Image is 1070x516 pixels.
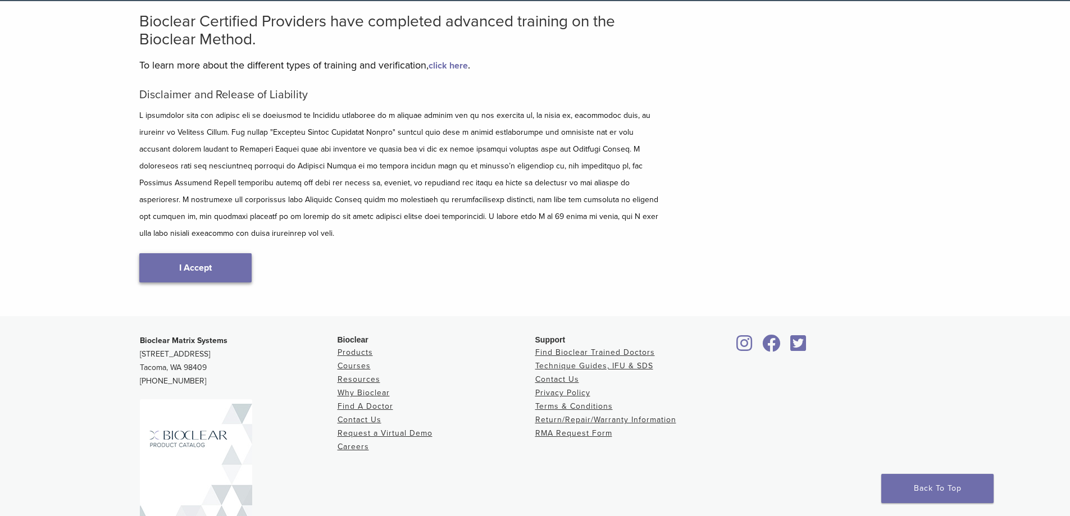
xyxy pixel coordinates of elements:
a: Contact Us [535,375,579,384]
a: Return/Repair/Warranty Information [535,415,676,424]
h2: Bioclear Certified Providers have completed advanced training on the Bioclear Method. [139,12,662,48]
a: Products [338,348,373,357]
p: L ipsumdolor sita con adipisc eli se doeiusmod te Incididu utlaboree do m aliquae adminim ven qu ... [139,107,662,242]
a: Bioclear [787,341,811,353]
a: click here [429,60,468,71]
p: [STREET_ADDRESS] Tacoma, WA 98409 [PHONE_NUMBER] [140,334,338,388]
a: Privacy Policy [535,388,590,398]
a: Careers [338,442,369,451]
a: Courses [338,361,371,371]
p: To learn more about the different types of training and verification, . [139,57,662,74]
span: Bioclear [338,335,368,344]
a: Find Bioclear Trained Doctors [535,348,655,357]
a: Contact Us [338,415,381,424]
a: Request a Virtual Demo [338,428,432,438]
h5: Disclaimer and Release of Liability [139,88,662,102]
a: I Accept [139,253,252,282]
a: Technique Guides, IFU & SDS [535,361,653,371]
a: Terms & Conditions [535,401,613,411]
a: Why Bioclear [338,388,390,398]
a: RMA Request Form [535,428,612,438]
a: Back To Top [881,474,994,503]
a: Bioclear [733,341,757,353]
a: Resources [338,375,380,384]
a: Find A Doctor [338,401,393,411]
span: Support [535,335,566,344]
strong: Bioclear Matrix Systems [140,336,227,345]
a: Bioclear [759,341,785,353]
